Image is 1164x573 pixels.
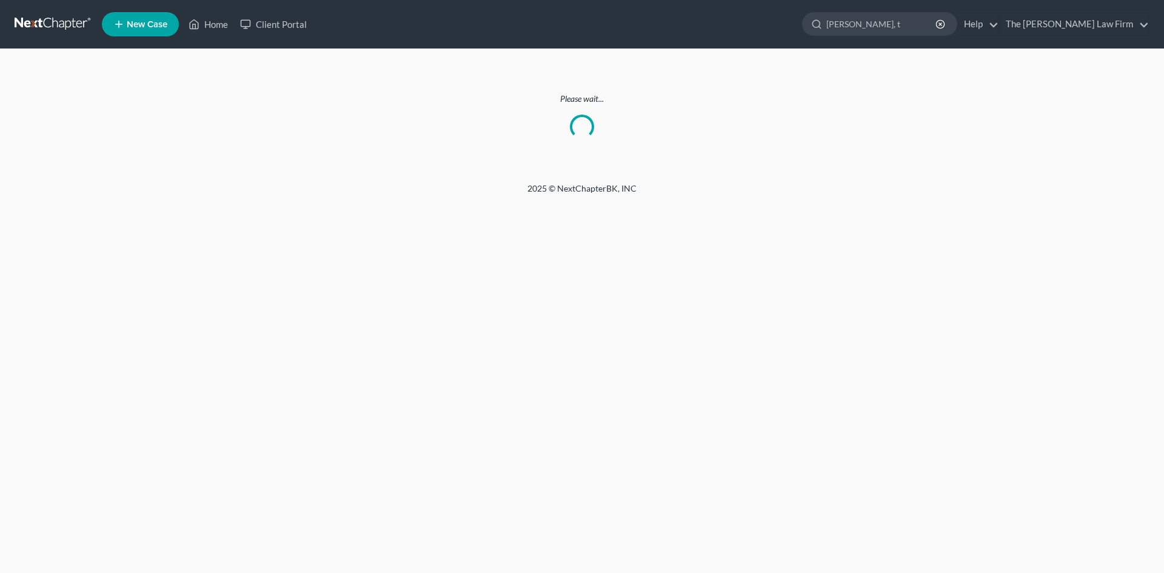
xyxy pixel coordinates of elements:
p: Please wait... [15,93,1149,105]
a: Home [182,13,234,35]
div: 2025 © NextChapterBK, INC [236,183,928,204]
a: The [PERSON_NAME] Law Firm [1000,13,1149,35]
a: Client Portal [234,13,313,35]
span: New Case [127,20,167,29]
input: Search by name... [826,13,937,35]
a: Help [958,13,998,35]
